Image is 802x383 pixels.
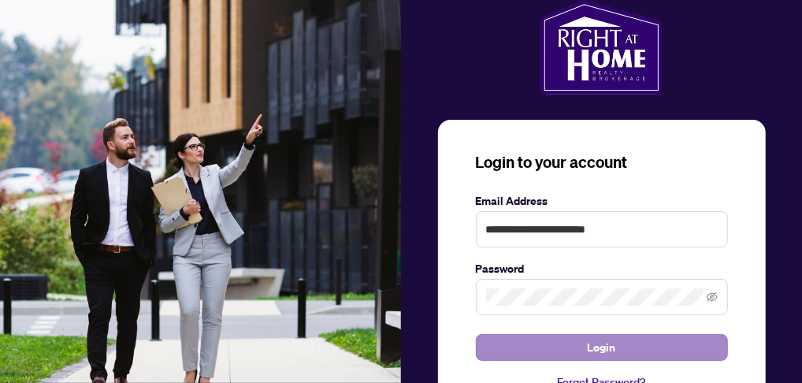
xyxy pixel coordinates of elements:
span: Login [588,335,616,360]
span: eye-invisible [707,292,718,303]
button: Login [476,334,728,361]
label: Password [476,260,728,277]
h3: Login to your account [476,151,728,173]
label: Email Address [476,192,728,210]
